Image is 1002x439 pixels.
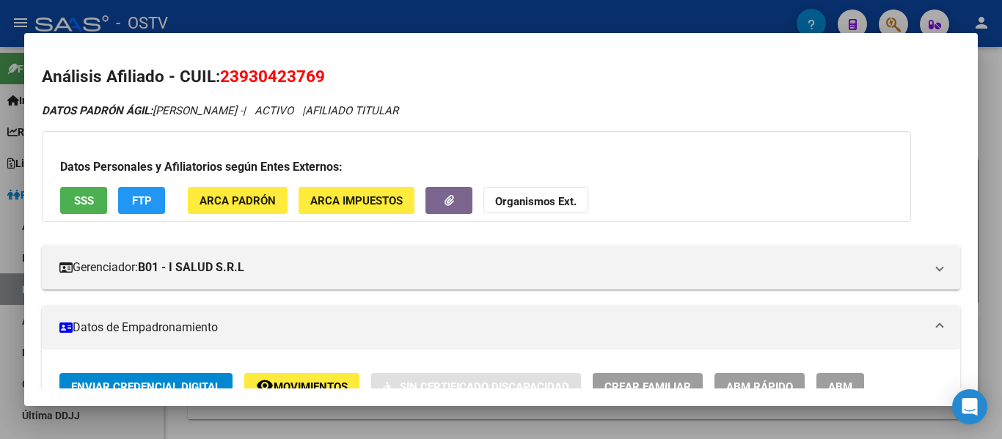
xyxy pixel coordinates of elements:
[59,259,925,276] mat-panel-title: Gerenciador:
[60,158,893,176] h3: Datos Personales y Afiliatorios según Entes Externos:
[483,187,588,214] button: Organismos Ext.
[59,319,925,336] mat-panel-title: Datos de Empadronamiento
[299,187,414,214] button: ARCA Impuestos
[714,373,805,400] button: ABM Rápido
[42,64,960,89] h2: Análisis Afiliado - CUIL:
[42,104,153,117] strong: DATOS PADRÓN ÁGIL:
[71,380,221,394] span: Enviar Credencial Digital
[42,104,243,117] span: [PERSON_NAME] -
[274,380,348,394] span: Movimientos
[256,377,274,394] mat-icon: remove_red_eye
[42,104,398,117] i: | ACTIVO |
[400,380,569,394] span: Sin Certificado Discapacidad
[42,246,960,289] mat-expansion-panel-header: Gerenciador:B01 - I SALUD S.R.L
[952,389,987,424] div: Open Intercom Messenger
[305,104,398,117] span: AFILIADO TITULAR
[138,259,244,276] strong: B01 - I SALUD S.R.L
[310,194,403,207] span: ARCA Impuestos
[220,67,325,86] span: 23930423769
[74,194,94,207] span: SSS
[188,187,288,214] button: ARCA Padrón
[604,380,691,394] span: Crear Familiar
[828,380,852,394] span: ABM
[371,373,581,400] button: Sin Certificado Discapacidad
[816,373,864,400] button: ABM
[42,306,960,350] mat-expansion-panel-header: Datos de Empadronamiento
[593,373,703,400] button: Crear Familiar
[495,195,577,208] strong: Organismos Ext.
[244,373,359,400] button: Movimientos
[60,187,107,214] button: SSS
[200,194,276,207] span: ARCA Padrón
[118,187,165,214] button: FTP
[132,194,152,207] span: FTP
[59,373,233,400] button: Enviar Credencial Digital
[726,380,793,394] span: ABM Rápido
